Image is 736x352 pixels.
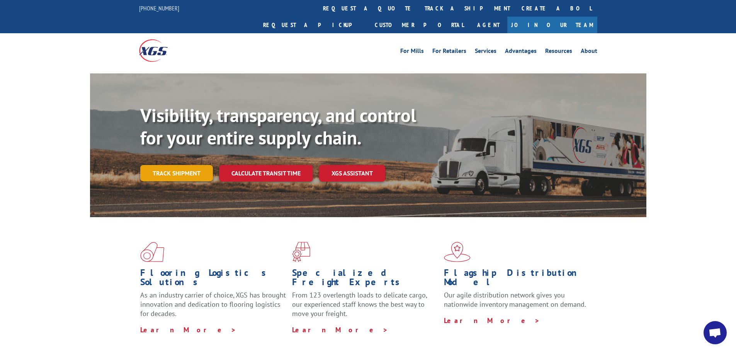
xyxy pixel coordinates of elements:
[444,268,590,291] h1: Flagship Distribution Model
[219,165,313,182] a: Calculate transit time
[581,48,597,56] a: About
[475,48,496,56] a: Services
[140,325,236,334] a: Learn More >
[369,17,469,33] a: Customer Portal
[140,242,164,262] img: xgs-icon-total-supply-chain-intelligence-red
[444,316,540,325] a: Learn More >
[140,291,286,318] span: As an industry carrier of choice, XGS has brought innovation and dedication to flooring logistics...
[140,268,286,291] h1: Flooring Logistics Solutions
[292,291,438,325] p: From 123 overlength loads to delicate cargo, our experienced staff knows the best way to move you...
[432,48,466,56] a: For Retailers
[292,268,438,291] h1: Specialized Freight Experts
[444,242,471,262] img: xgs-icon-flagship-distribution-model-red
[257,17,369,33] a: Request a pickup
[319,165,385,182] a: XGS ASSISTANT
[545,48,572,56] a: Resources
[400,48,424,56] a: For Mills
[292,325,388,334] a: Learn More >
[704,321,727,344] a: Open chat
[140,165,213,181] a: Track shipment
[444,291,586,309] span: Our agile distribution network gives you nationwide inventory management on demand.
[292,242,310,262] img: xgs-icon-focused-on-flooring-red
[507,17,597,33] a: Join Our Team
[139,4,179,12] a: [PHONE_NUMBER]
[140,103,416,150] b: Visibility, transparency, and control for your entire supply chain.
[505,48,537,56] a: Advantages
[469,17,507,33] a: Agent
